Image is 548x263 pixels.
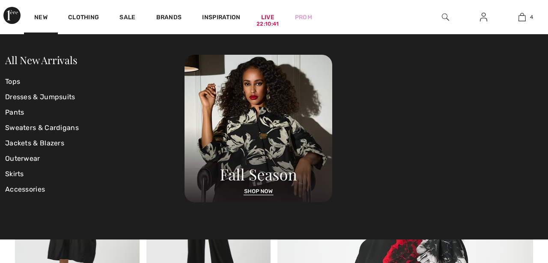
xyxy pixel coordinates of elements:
a: Sweaters & Cardigans [5,120,185,136]
a: Live22:10:41 [261,13,274,22]
a: Jackets & Blazers [5,136,185,151]
div: 22:10:41 [256,20,279,28]
img: My Info [480,12,487,22]
a: Accessories [5,182,185,197]
a: Tops [5,74,185,89]
a: Brands [156,14,182,23]
a: Skirts [5,166,185,182]
a: Sign In [473,12,494,23]
a: 4 [503,12,541,22]
a: All New Arrivals [5,53,77,67]
a: Clothing [68,14,99,23]
img: 250825120107_a8d8ca038cac6.jpg [185,55,332,202]
img: search the website [442,12,449,22]
img: My Bag [518,12,526,22]
a: Outerwear [5,151,185,166]
a: Prom [295,13,312,22]
span: 4 [530,13,533,21]
a: Dresses & Jumpsuits [5,89,185,105]
a: Sale [119,14,135,23]
img: 1ère Avenue [3,7,21,24]
span: Inspiration [202,14,240,23]
a: Pants [5,105,185,120]
a: New [34,14,48,23]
